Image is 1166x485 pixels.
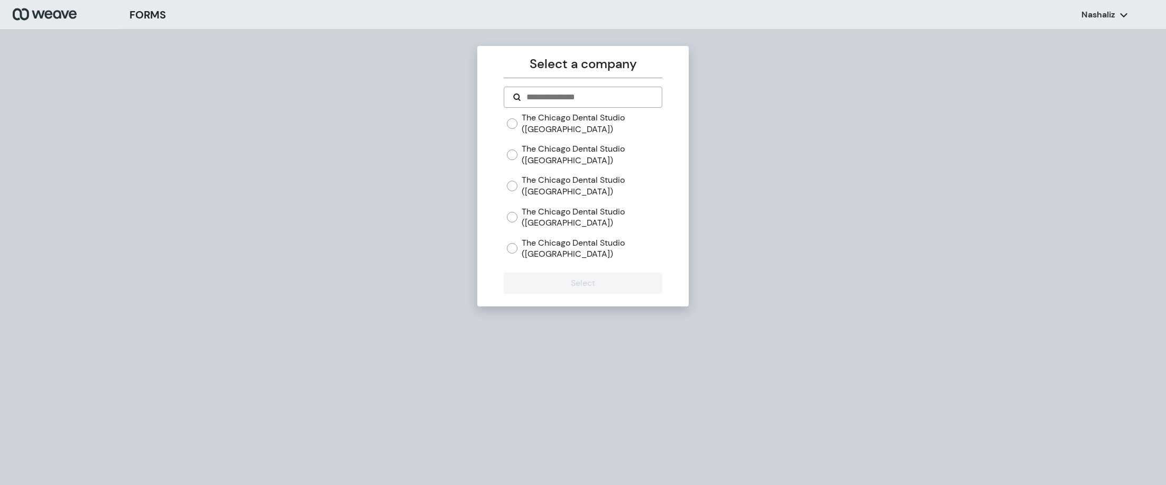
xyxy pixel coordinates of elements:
[1081,9,1115,21] p: Nashaliz
[522,174,662,197] label: The Chicago Dental Studio ([GEOGRAPHIC_DATA])
[525,91,653,104] input: Search
[504,54,662,73] p: Select a company
[504,273,662,294] button: Select
[522,237,662,260] label: The Chicago Dental Studio ([GEOGRAPHIC_DATA])
[522,206,662,229] label: The Chicago Dental Studio ([GEOGRAPHIC_DATA])
[522,143,662,166] label: The Chicago Dental Studio ([GEOGRAPHIC_DATA])
[129,7,166,23] h3: FORMS
[522,112,662,135] label: The Chicago Dental Studio ([GEOGRAPHIC_DATA])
